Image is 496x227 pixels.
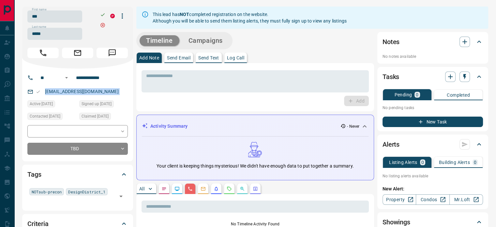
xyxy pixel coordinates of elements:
[27,167,128,182] div: Tags
[383,72,399,82] h2: Tasks
[383,54,483,59] p: No notes available
[27,169,41,180] h2: Tags
[394,92,412,97] p: Pending
[27,100,76,109] div: Wed Sep 15 2021
[142,120,368,132] div: Activity Summary- Never
[198,56,219,60] p: Send Text
[383,137,483,152] div: Alerts
[161,186,167,191] svg: Notes
[253,186,258,191] svg: Agent Actions
[63,74,70,82] button: Open
[140,35,179,46] button: Timeline
[240,186,245,191] svg: Opportunities
[214,186,219,191] svg: Listing Alerts
[416,194,449,205] a: Condos
[27,113,76,122] div: Sun Feb 06 2022
[79,113,128,122] div: Wed Sep 15 2021
[32,188,62,195] span: NOTsub-precon
[142,221,369,227] p: No Timeline Activity Found
[139,56,159,60] p: Add Note
[188,186,193,191] svg: Calls
[32,25,46,29] label: Last name
[383,103,483,113] p: No pending tasks
[150,123,188,130] p: Activity Summary
[383,173,483,179] p: No listing alerts available
[174,186,180,191] svg: Lead Browsing Activity
[45,89,119,94] a: [EMAIL_ADDRESS][DOMAIN_NAME]
[167,56,190,60] p: Send Email
[116,192,126,201] button: Open
[227,56,244,60] p: Log Call
[180,12,189,17] strong: NOT
[97,48,128,58] span: Message
[383,34,483,50] div: Notes
[421,160,424,165] p: 0
[27,48,59,58] span: Call
[36,89,40,94] svg: Email Valid
[389,160,417,165] p: Listing Alerts
[32,8,46,12] label: First name
[82,101,112,107] span: Signed up [DATE]
[139,186,144,191] p: All
[416,92,418,97] p: 0
[383,186,483,192] p: New Alert:
[449,194,483,205] a: Mr.Loft
[62,48,93,58] span: Email
[383,117,483,127] button: New Task
[68,188,105,195] span: DesignDistrict_1
[383,194,416,205] a: Property
[383,69,483,85] div: Tasks
[30,101,53,107] span: Active [DATE]
[82,113,109,120] span: Claimed [DATE]
[383,37,399,47] h2: Notes
[153,8,347,27] div: This lead has completed registration on the website. Although you will be able to send them listi...
[227,186,232,191] svg: Requests
[447,93,470,97] p: Completed
[30,113,60,120] span: Contacted [DATE]
[439,160,470,165] p: Building Alerts
[182,35,229,46] button: Campaigns
[347,123,359,129] p: - Never
[201,186,206,191] svg: Emails
[157,163,353,170] p: Your client is keeping things mysterious! We didn't have enough data to put together a summary.
[110,14,115,18] div: property.ca
[474,160,476,165] p: 0
[79,100,128,109] div: Wed Sep 15 2021
[383,139,399,150] h2: Alerts
[27,143,128,155] div: TBD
